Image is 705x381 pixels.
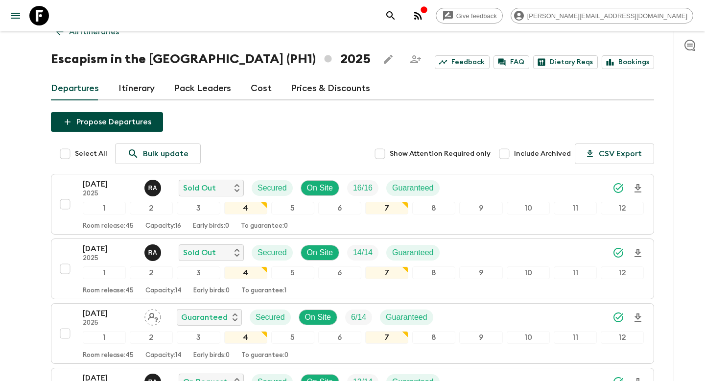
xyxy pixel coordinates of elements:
[144,312,161,320] span: Assign pack leader
[193,222,229,230] p: Early birds: 0
[130,266,173,279] div: 2
[271,266,314,279] div: 5
[459,202,502,214] div: 9
[148,249,158,257] p: R A
[224,202,267,214] div: 4
[83,308,137,319] p: [DATE]
[632,312,644,324] svg: Download Onboarding
[224,266,267,279] div: 4
[412,266,455,279] div: 8
[381,6,400,25] button: search adventures
[353,182,373,194] p: 16 / 16
[177,202,220,214] div: 3
[51,49,371,69] h1: Escapism in the [GEOGRAPHIC_DATA] (PH1) 2025
[6,6,25,25] button: menu
[258,182,287,194] p: Secured
[612,311,624,323] svg: Synced Successfully
[83,222,134,230] p: Room release: 45
[51,303,654,364] button: [DATE]2025Assign pack leaderGuaranteedSecuredOn SiteTrip FillGuaranteed123456789101112Room releas...
[69,26,119,38] p: All itineraries
[459,266,502,279] div: 9
[252,245,293,261] div: Secured
[514,149,571,159] span: Include Archived
[145,287,182,295] p: Capacity: 14
[51,174,654,235] button: [DATE]2025Rupert AndresSold OutSecuredOn SiteTrip FillGuaranteed123456789101112Room release:45Cap...
[252,180,293,196] div: Secured
[251,77,272,100] a: Cost
[144,183,163,190] span: Rupert Andres
[51,112,163,132] button: Propose Departures
[305,311,331,323] p: On Site
[493,55,529,69] a: FAQ
[575,143,654,164] button: CSV Export
[345,310,372,325] div: Trip Fill
[412,202,455,214] div: 8
[83,178,137,190] p: [DATE]
[130,331,173,344] div: 2
[307,247,333,259] p: On Site
[392,182,434,194] p: Guaranteed
[148,184,158,192] p: R A
[390,149,491,159] span: Show Attention Required only
[533,55,598,69] a: Dietary Reqs
[183,182,216,194] p: Sold Out
[451,12,502,20] span: Give feedback
[271,331,314,344] div: 5
[83,243,137,255] p: [DATE]
[365,202,408,214] div: 7
[241,352,288,359] p: To guarantee: 0
[145,222,181,230] p: Capacity: 16
[318,331,361,344] div: 6
[435,55,490,69] a: Feedback
[145,352,182,359] p: Capacity: 14
[307,182,333,194] p: On Site
[51,238,654,299] button: [DATE]2025Rupert AndresSold OutSecuredOn SiteTrip FillGuaranteed123456789101112Room release:45Cap...
[83,287,134,295] p: Room release: 45
[115,143,201,164] a: Bulk update
[83,331,126,344] div: 1
[601,202,644,214] div: 12
[612,182,624,194] svg: Synced Successfully
[507,331,550,344] div: 10
[554,266,597,279] div: 11
[386,311,427,323] p: Guaranteed
[602,55,654,69] a: Bookings
[83,266,126,279] div: 1
[347,180,378,196] div: Trip Fill
[301,245,339,261] div: On Site
[347,245,378,261] div: Trip Fill
[412,331,455,344] div: 8
[436,8,503,24] a: Give feedback
[130,202,173,214] div: 2
[632,183,644,194] svg: Download Onboarding
[143,148,188,160] p: Bulk update
[351,311,366,323] p: 6 / 14
[459,331,502,344] div: 9
[51,77,99,100] a: Departures
[507,202,550,214] div: 10
[177,266,220,279] div: 3
[183,247,216,259] p: Sold Out
[75,149,107,159] span: Select All
[406,49,425,69] span: Share this itinerary
[250,310,291,325] div: Secured
[83,255,137,262] p: 2025
[256,311,285,323] p: Secured
[83,319,137,327] p: 2025
[318,266,361,279] div: 6
[601,266,644,279] div: 12
[632,247,644,259] svg: Download Onboarding
[83,202,126,214] div: 1
[193,352,230,359] p: Early birds: 0
[144,180,163,196] button: RA
[144,244,163,261] button: RA
[365,331,408,344] div: 7
[612,247,624,259] svg: Synced Successfully
[299,310,337,325] div: On Site
[83,352,134,359] p: Room release: 45
[51,22,124,42] a: All itineraries
[378,49,398,69] button: Edit this itinerary
[241,287,286,295] p: To guarantee: 1
[83,190,137,198] p: 2025
[507,266,550,279] div: 10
